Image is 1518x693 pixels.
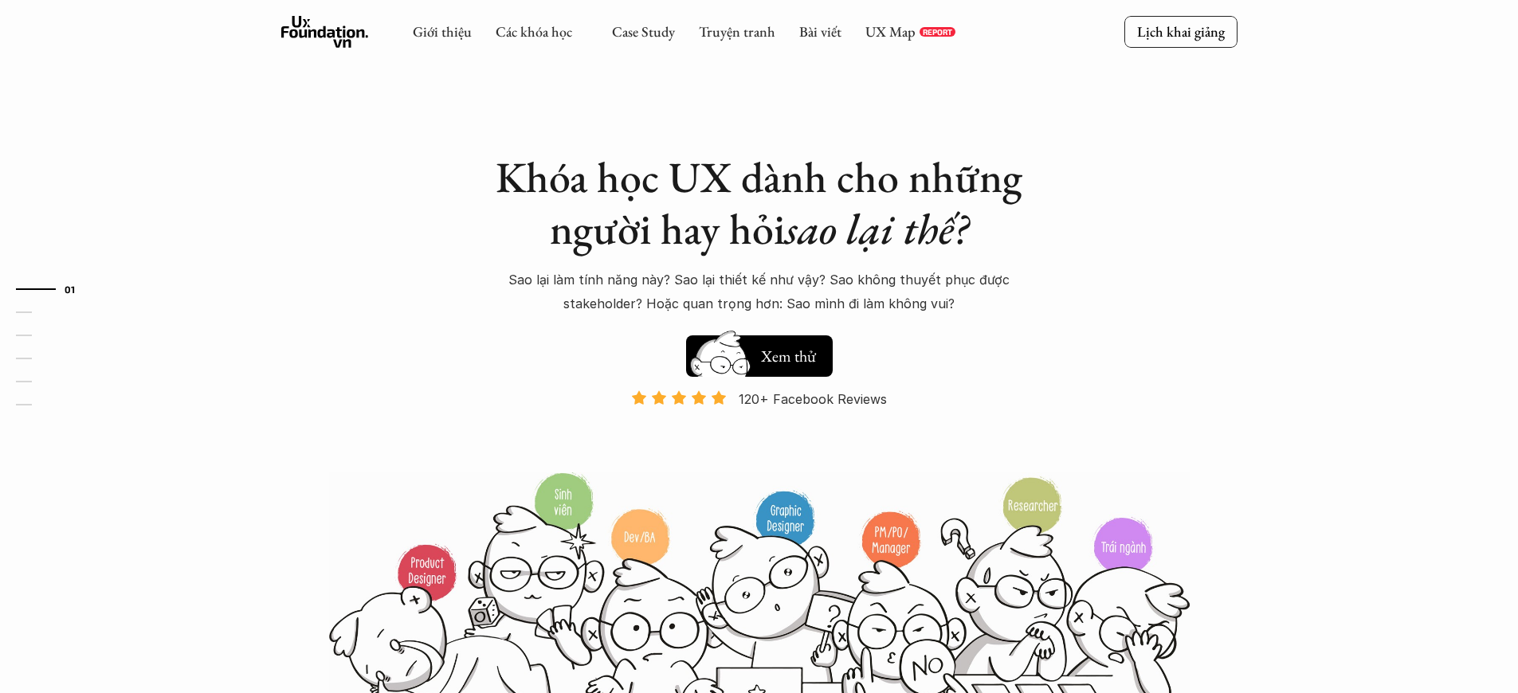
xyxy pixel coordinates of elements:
[413,22,472,41] a: Giới thiệu
[761,345,820,367] h5: Xem thử
[65,283,76,294] strong: 01
[618,390,901,470] a: 120+ Facebook Reviews
[612,22,675,41] a: Case Study
[785,201,968,256] em: sao lại thế?
[686,327,833,377] a: Xem thử
[865,22,916,41] a: UX Map
[1137,22,1225,41] p: Lịch khai giảng
[481,268,1038,316] p: Sao lại làm tính năng này? Sao lại thiết kế như vậy? Sao không thuyết phục được stakeholder? Hoặc...
[739,387,887,411] p: 120+ Facebook Reviews
[481,151,1038,255] h1: Khóa học UX dành cho những người hay hỏi
[496,22,572,41] a: Các khóa học
[16,280,92,299] a: 01
[923,27,952,37] p: REPORT
[920,27,955,37] a: REPORT
[1124,16,1238,47] a: Lịch khai giảng
[799,22,841,41] a: Bài viết
[699,22,775,41] a: Truyện tranh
